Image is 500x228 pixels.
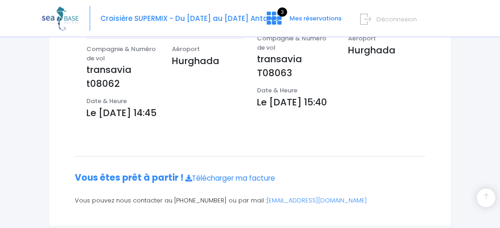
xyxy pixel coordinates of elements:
[376,15,417,24] span: Déconnexion
[257,34,326,52] span: Compagnie & Numéro de vol
[86,45,156,63] span: Compagnie & Numéro de vol
[172,45,200,53] span: Aéroport
[86,106,243,120] p: Le [DATE] 14:45
[172,54,243,68] p: Hurghada
[277,7,287,17] span: 3
[86,97,127,105] span: Date & Heure
[289,14,342,23] span: Mes réservations
[257,95,425,109] p: Le [DATE] 15:40
[348,34,376,43] span: Aéroport
[257,86,297,95] span: Date & Heure
[75,196,425,205] p: Vous pouvez nous contacter au [PHONE_NUMBER] ou par mail :
[75,173,425,183] h2: Vous êtes prêt à partir !
[257,52,334,80] p: transavia T08063
[267,196,367,205] a: [EMAIL_ADDRESS][DOMAIN_NAME]
[348,43,425,57] p: Hurghada
[185,173,275,183] a: Télécharger ma facture
[86,63,158,91] p: transavia t08062
[259,17,347,26] a: 3 Mes réservations
[100,13,279,23] span: Croisière SUPERMIX - Du [DATE] au [DATE] Antarès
